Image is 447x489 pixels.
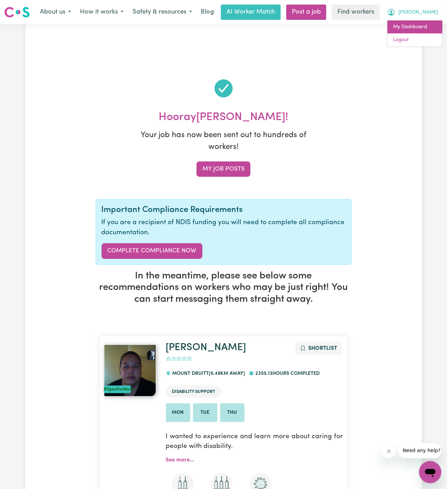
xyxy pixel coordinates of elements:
[128,5,197,19] button: Safety & resources
[102,218,346,238] p: If you are a recipient of NDIS funding you will need to complete all compliance documentation.
[166,428,343,456] p: I wanted to experience and learn more about caring for people with disability.
[382,444,396,458] iframe: Close message
[4,6,30,18] img: Careseekers logo
[419,461,441,483] iframe: Button to launch messaging window
[249,364,324,383] div: 2355.13 hours completed
[197,161,250,177] a: My job posts
[166,403,190,422] li: Available on Mon
[4,4,30,20] a: Careseekers logo
[166,364,249,383] div: MOUNT DRUITT
[102,205,346,215] h4: Important Compliance Requirements
[102,243,202,259] a: Complete Compliance Now
[166,355,192,363] div: add rating by typing an integer from 0 to 5 or pressing arrow keys
[166,458,194,463] a: See more...
[137,129,311,153] p: Your job has now been sent out to hundreds of workers!
[35,5,75,19] button: About us
[220,403,245,422] li: Available on Thu
[197,5,218,20] a: Blog
[96,270,352,306] h3: In the meantime, please see below some recommendations on workers who may be just right! You can ...
[193,403,217,422] li: Available on Tue
[387,20,443,47] div: My Account
[309,346,337,351] span: Shortlist
[296,342,342,355] button: Add to shortlist
[209,371,245,376] span: ( 8.49 km away)
[383,5,443,19] button: My Account
[104,386,131,393] div: #OpenForWork
[166,342,246,353] a: [PERSON_NAME]
[104,345,158,397] a: Silivia#OpenForWork
[221,5,281,20] a: AI Worker Match
[166,386,222,398] li: Disability Support
[75,5,128,19] button: How it works
[96,111,352,124] h2: Hooray [PERSON_NAME] !
[388,33,442,47] a: Logout
[104,345,156,397] img: View Silivia's profile
[286,5,326,20] a: Post a job
[388,21,442,34] a: My Dashboard
[398,9,438,16] span: [PERSON_NAME]
[332,5,380,20] a: Find workers
[399,443,441,458] iframe: Message from company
